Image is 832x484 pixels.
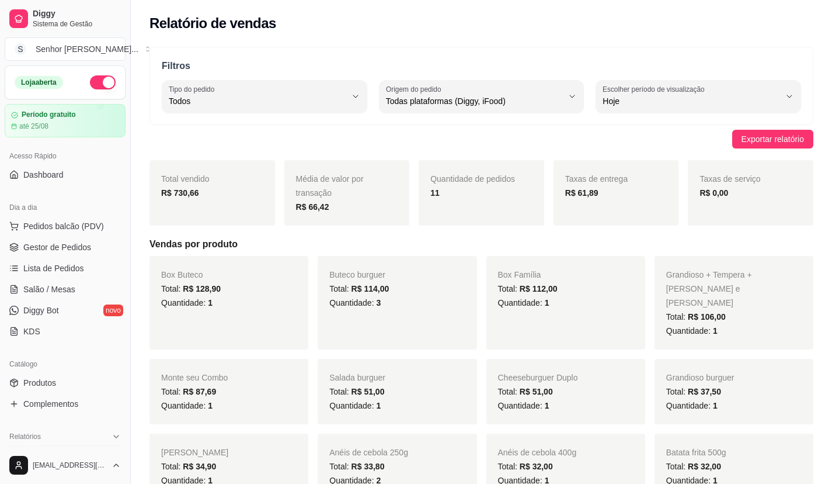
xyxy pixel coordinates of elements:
[5,446,126,465] a: Relatórios de vendas
[296,174,364,198] span: Média de valor por transação
[33,9,121,19] span: Diggy
[296,202,329,212] strong: R$ 66,42
[5,165,126,184] a: Dashboard
[596,80,801,113] button: Escolher período de visualizaçãoHoje
[161,373,228,382] span: Monte seu Combo
[699,174,760,184] span: Taxas de serviço
[161,387,216,396] span: Total:
[33,19,121,29] span: Sistema de Gestão
[23,377,56,389] span: Produtos
[351,462,385,471] span: R$ 33,80
[498,387,553,396] span: Total:
[713,401,718,410] span: 1
[22,110,76,119] article: Período gratuito
[732,130,813,148] button: Exportar relatório
[666,326,718,336] span: Quantidade:
[498,448,577,457] span: Anéis de cebola 400g
[161,188,199,198] strong: R$ 730,66
[183,462,216,471] span: R$ 34,90
[5,37,126,61] button: Select a team
[666,270,752,307] span: Grandioso + Tempera + [PERSON_NAME] e [PERSON_NAME]
[498,298,549,307] span: Quantidade:
[5,322,126,341] a: KDS
[23,398,78,410] span: Complementos
[351,284,389,293] span: R$ 114,00
[329,284,389,293] span: Total:
[430,174,515,184] span: Quantidade de pedidos
[520,462,553,471] span: R$ 32,00
[498,462,553,471] span: Total:
[329,373,385,382] span: Salada burguer
[329,298,381,307] span: Quantidade:
[5,238,126,257] a: Gestor de Pedidos
[329,448,408,457] span: Anéis de cebola 250g
[688,462,721,471] span: R$ 32,00
[23,220,104,232] span: Pedidos balcão (PDV)
[23,326,40,337] span: KDS
[5,198,126,217] div: Dia a dia
[161,448,228,457] span: [PERSON_NAME]
[386,84,445,94] label: Origem do pedido
[149,237,813,251] h5: Vendas por produto
[603,95,780,107] span: Hoje
[162,80,367,113] button: Tipo do pedidoTodos
[376,298,381,307] span: 3
[5,451,126,479] button: [EMAIL_ADDRESS][DOMAIN_NAME]
[161,298,213,307] span: Quantidade:
[161,462,216,471] span: Total:
[379,80,584,113] button: Origem do pedidoTodas plataformas (Diggy, iFood)
[208,401,213,410] span: 1
[329,462,384,471] span: Total:
[183,284,221,293] span: R$ 128,90
[498,401,549,410] span: Quantidade:
[161,270,203,279] span: Box Buteco
[545,401,549,410] span: 1
[520,284,558,293] span: R$ 112,00
[329,401,381,410] span: Quantidade:
[498,373,578,382] span: Cheeseburguer Duplo
[208,298,213,307] span: 1
[162,59,801,73] p: Filtros
[23,169,64,181] span: Dashboard
[19,122,48,131] article: até 25/08
[161,174,210,184] span: Total vendido
[351,387,385,396] span: R$ 51,00
[15,76,63,89] div: Loja aberta
[666,401,718,410] span: Quantidade:
[688,312,726,321] span: R$ 106,00
[5,259,126,278] a: Lista de Pedidos
[5,301,126,320] a: Diggy Botnovo
[23,284,75,295] span: Salão / Mesas
[666,387,721,396] span: Total:
[15,43,26,55] span: S
[498,270,541,279] span: Box Família
[23,305,59,316] span: Diggy Bot
[5,217,126,236] button: Pedidos balcão (PDV)
[565,174,628,184] span: Taxas de entrega
[149,14,276,33] h2: Relatório de vendas
[666,373,734,382] span: Grandioso burguer
[376,401,381,410] span: 1
[23,262,84,274] span: Lista de Pedidos
[169,84,218,94] label: Tipo do pedido
[183,387,216,396] span: R$ 87,69
[666,448,726,457] span: Batata frita 500g
[329,387,384,396] span: Total:
[545,298,549,307] span: 1
[90,75,116,89] button: Alterar Status
[565,188,598,198] strong: R$ 61,89
[699,188,728,198] strong: R$ 0,00
[430,188,440,198] strong: 11
[161,401,213,410] span: Quantidade:
[603,84,708,94] label: Escolher período de visualização
[386,95,563,107] span: Todas plataformas (Diggy, iFood)
[5,395,126,413] a: Complementos
[5,374,126,392] a: Produtos
[9,432,41,441] span: Relatórios
[666,312,726,321] span: Total:
[5,5,126,33] a: DiggySistema de Gestão
[5,104,126,137] a: Período gratuitoaté 25/08
[742,133,804,146] span: Exportar relatório
[36,43,138,55] div: Senhor [PERSON_NAME] ...
[688,387,721,396] span: R$ 37,50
